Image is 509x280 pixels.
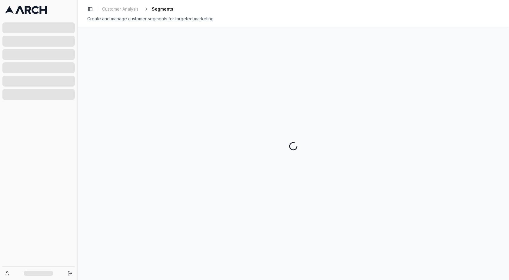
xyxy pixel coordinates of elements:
[152,6,173,12] span: Segments
[100,5,173,13] nav: breadcrumb
[100,5,141,13] a: Customer Analysis
[102,6,138,12] span: Customer Analysis
[87,16,499,22] div: Create and manage customer segments for targeted marketing
[66,269,74,278] button: Log out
